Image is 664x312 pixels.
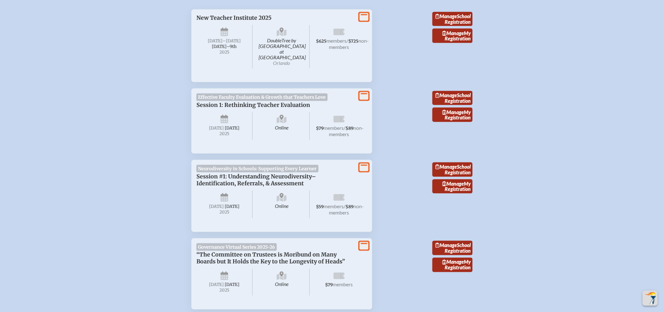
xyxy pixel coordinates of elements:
[333,282,353,288] span: members
[209,282,224,288] span: [DATE]
[316,126,324,131] span: $79
[196,14,271,21] span: New Teacher Institute 2025
[225,204,239,209] span: [DATE]
[348,39,358,44] span: $725
[325,283,333,288] span: $79
[436,242,457,248] span: Manage
[442,30,464,36] span: Manage
[436,13,457,19] span: Manage
[209,125,224,131] span: [DATE]
[344,203,345,209] span: /
[208,38,222,44] span: [DATE]
[254,269,310,295] span: Online
[329,125,364,137] span: non-members
[201,50,247,55] span: 2025
[442,259,464,265] span: Manage
[254,25,310,68] span: DoubleTree by [GEOGRAPHIC_DATA] at [GEOGRAPHIC_DATA]
[432,91,473,105] a: ManageSchool Registration
[643,291,658,306] button: Scroll Top
[196,173,316,187] span: Session #1: Understanding Neurodiversity–Identification, Referrals, & Assessment
[324,125,344,131] span: members
[329,203,364,215] span: non-members
[324,203,344,209] span: members
[316,39,326,44] span: $625
[273,60,290,66] span: Orlando
[225,282,239,288] span: [DATE]
[225,125,239,131] span: [DATE]
[201,131,247,136] span: 2025
[212,44,237,49] span: [DATE]–⁠9th
[222,38,241,44] span: –[DATE]
[196,243,277,251] span: Governance Virtual Series 2025-26
[209,204,224,209] span: [DATE]
[442,109,464,115] span: Manage
[196,102,310,108] span: Session 1: Rethinking Teacher Evaluation
[436,92,457,98] span: Manage
[432,162,473,177] a: ManageSchool Registration
[432,241,473,255] a: ManageSchool Registration
[345,204,353,209] span: $89
[254,112,310,140] span: Online
[326,38,346,44] span: members
[436,164,457,170] span: Manage
[316,204,324,209] span: $59
[644,292,656,304] img: To the top
[432,12,473,26] a: ManageSchool Registration
[196,165,319,172] span: Neurodiversity in Schools: Supporting Every Learner
[432,258,473,272] a: ManageMy Registration
[344,125,345,131] span: /
[201,288,247,293] span: 2025
[329,38,369,50] span: non-members
[432,179,473,194] a: ManageMy Registration
[254,191,310,218] span: Online
[432,29,473,43] a: ManageMy Registration
[432,108,473,122] a: ManageMy Registration
[196,93,328,101] span: Effective Faculty Evaluation & Growth that Teachers Love
[442,181,464,187] span: Manage
[201,210,247,214] span: 2025
[196,251,345,265] span: “The Committee on Trustees is Moribund on Many Boards but It Holds the Key to the Longevity of He...
[346,38,348,44] span: /
[345,126,353,131] span: $89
